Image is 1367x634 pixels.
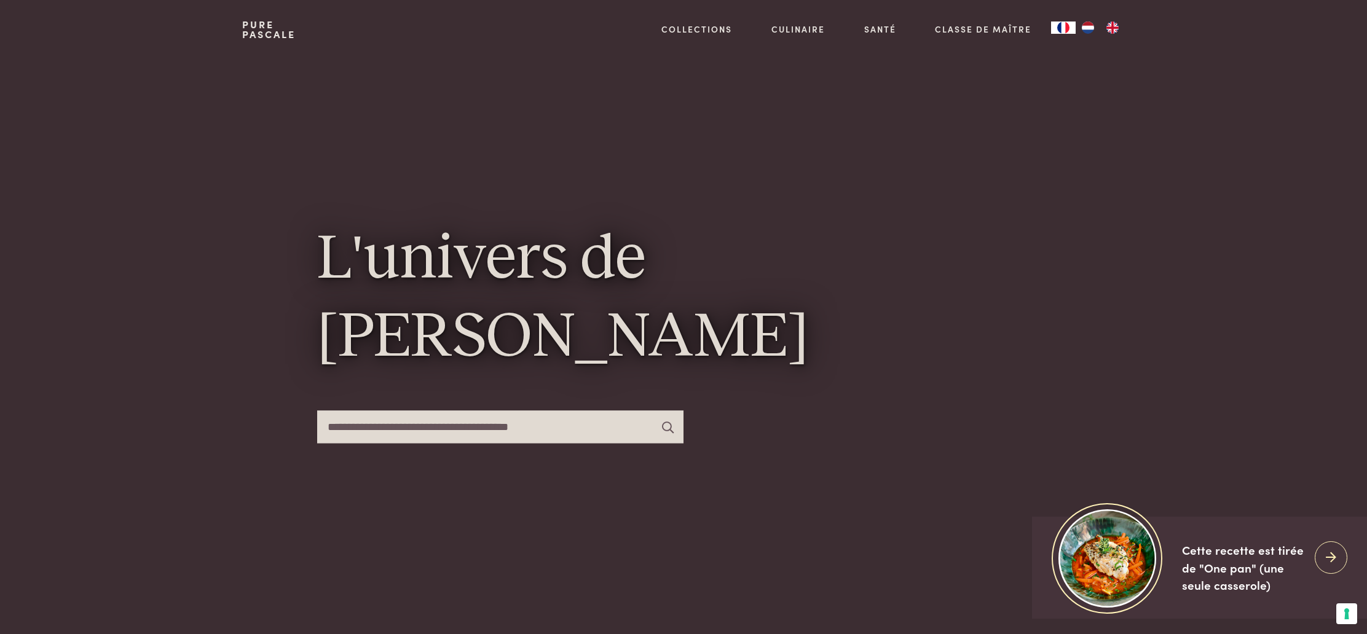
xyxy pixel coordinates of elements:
[242,20,296,39] a: PurePascale
[935,23,1031,36] a: Classe de maître
[1100,22,1125,34] a: EN
[1058,509,1156,607] img: https://admin.purepascale.com/wp-content/uploads/2025/08/home_recept_link.jpg
[317,221,1050,378] h1: L'univers de [PERSON_NAME]
[1051,22,1125,34] aside: Language selected: Français
[1182,541,1305,594] div: Cette recette est tirée de "One pan" (une seule casserole)
[771,23,825,36] a: Culinaire
[1032,517,1367,619] a: https://admin.purepascale.com/wp-content/uploads/2025/08/home_recept_link.jpg Cette recette est t...
[1336,603,1357,624] button: Vos préférences en matière de consentement pour les technologies de suivi
[1076,22,1125,34] ul: Language list
[1076,22,1100,34] a: NL
[661,23,732,36] a: Collections
[1051,22,1076,34] div: Language
[1051,22,1076,34] a: FR
[864,23,896,36] a: Santé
